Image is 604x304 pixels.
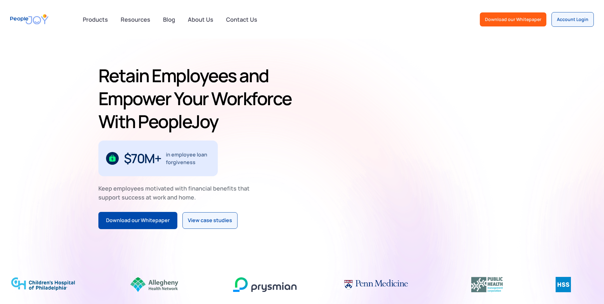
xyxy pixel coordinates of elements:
[98,184,255,202] div: Keep employees motivated with financial benefits that support success at work and home.
[184,12,217,26] a: About Us
[551,12,594,27] a: Account Login
[557,16,588,23] div: Account Login
[480,12,546,26] a: Download our Whitepaper
[182,212,238,229] a: View case studies
[98,141,218,176] div: 1 / 3
[124,153,161,163] div: $70M+
[166,151,210,166] div: in employee loan forgiveness
[159,12,179,26] a: Blog
[10,10,48,28] a: home
[188,216,232,225] div: View case studies
[79,13,112,26] div: Products
[222,12,261,26] a: Contact Us
[98,64,300,133] h1: Retain Employees and Empower Your Workforce With PeopleJoy
[485,16,541,23] div: Download our Whitepaper
[106,216,170,225] div: Download our Whitepaper
[98,212,177,229] a: Download our Whitepaper
[117,12,154,26] a: Resources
